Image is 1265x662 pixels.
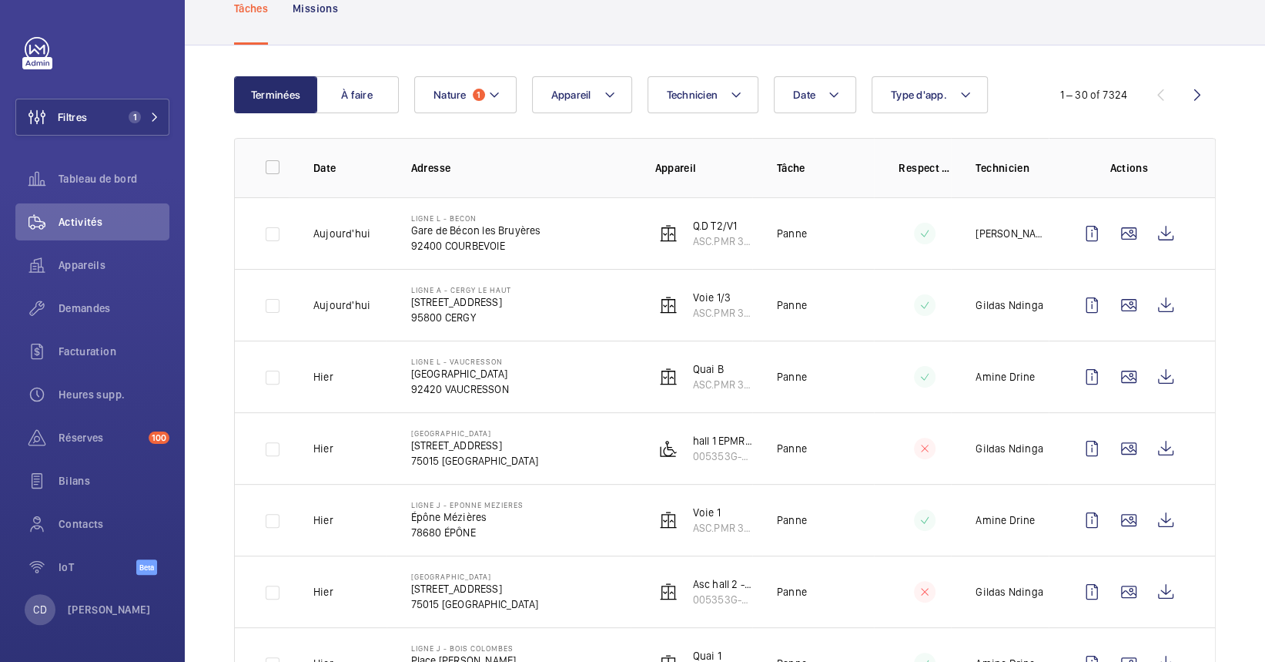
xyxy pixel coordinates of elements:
[15,99,169,136] button: Filtres1
[234,1,268,16] p: Tâches
[693,218,752,234] p: Q.D T2/V1
[293,1,338,16] p: Missions
[693,449,752,464] p: 005353G-H-2-18-0-33
[59,301,169,316] span: Demandes
[411,596,538,612] p: 75015 [GEOGRAPHIC_DATA]
[411,160,631,176] p: Adresse
[693,576,752,592] p: Asc hall 2 - quai 18-19
[149,432,169,444] span: 100
[693,361,752,377] p: Quai B
[59,387,169,402] span: Heures supp.
[659,224,678,243] img: elevator.svg
[411,213,541,223] p: Ligne L - BECON
[793,89,815,101] span: Date
[411,453,538,469] p: 75015 [GEOGRAPHIC_DATA]
[551,89,591,101] span: Appareil
[59,171,169,187] span: Tableau de bord
[411,500,524,509] p: LIGNE J - EPONNE MEZIERES
[313,297,370,313] p: Aujourd'hui
[59,214,169,230] span: Activités
[976,160,1049,176] p: Technicien
[136,560,157,575] span: Beta
[777,584,807,600] p: Panne
[59,516,169,532] span: Contacts
[33,602,46,617] p: CD
[411,238,541,254] p: 92400 COURBEVOIE
[433,89,467,101] span: Nature
[693,290,752,305] p: Voie 1/3
[667,89,718,101] span: Technicien
[411,572,538,581] p: [GEOGRAPHIC_DATA]
[59,560,136,575] span: IoT
[655,160,752,176] p: Appareil
[976,297,1042,313] p: Gildas Ndinga
[777,441,807,456] p: Panne
[976,369,1035,385] p: Amine Drine
[891,89,947,101] span: Type d'app.
[411,357,509,366] p: Ligne L - VAUCRESSON
[313,441,333,456] p: Hier
[872,76,988,113] button: Type d'app.
[659,439,678,458] img: platform_lift.svg
[693,433,752,449] p: hall 1 EPMR métro gauche (PE-Y-1)
[693,520,752,536] p: ASC.PMR 3592
[976,512,1035,528] p: Amine Drine
[693,505,752,520] p: Voie 1
[313,584,333,600] p: Hier
[411,428,538,438] p: [GEOGRAPHIC_DATA]
[414,76,517,113] button: Nature1
[313,512,333,528] p: Hier
[693,592,752,607] p: 005353G-A-2-95-0-07
[313,160,387,176] p: Date
[313,226,370,241] p: Aujourd'hui
[777,297,807,313] p: Panne
[411,366,509,381] p: [GEOGRAPHIC_DATA]
[411,509,524,525] p: Épône Mézières
[774,76,856,113] button: Date
[777,160,874,176] p: Tâche
[411,581,538,596] p: [STREET_ADDRESS]
[58,109,87,125] span: Filtres
[693,305,752,321] p: ASC.PMR 3046
[59,344,169,359] span: Facturation
[659,511,678,529] img: elevator.svg
[59,430,142,445] span: Réserves
[411,294,511,310] p: [STREET_ADDRESS]
[777,369,807,385] p: Panne
[1073,160,1184,176] p: Actions
[411,285,511,294] p: Ligne A - CERGY LE HAUT
[659,368,678,386] img: elevator.svg
[411,381,509,397] p: 92420 VAUCRESSON
[976,226,1049,241] p: [PERSON_NAME]
[899,160,951,176] p: Respect délai
[693,377,752,392] p: ASC.PMR 3087
[411,223,541,238] p: Gare de Bécon les Bruyères
[411,525,524,540] p: 78680 ÉPÔNE
[693,234,752,249] p: ASC.PMR 3025
[777,226,807,241] p: Panne
[976,584,1042,600] p: Gildas Ndinga
[316,76,399,113] button: À faire
[129,111,141,123] span: 1
[59,257,169,273] span: Appareils
[659,296,678,314] img: elevator.svg
[1059,87,1127,102] div: 1 – 30 of 7324
[532,76,632,113] button: Appareil
[976,441,1042,456] p: Gildas Ndinga
[411,644,521,653] p: Ligne J - BOIS COLOMBES
[473,89,485,101] span: 1
[659,583,678,601] img: elevator.svg
[234,76,317,113] button: Terminées
[59,473,169,489] span: Bilans
[68,602,151,617] p: [PERSON_NAME]
[411,438,538,453] p: [STREET_ADDRESS]
[777,512,807,528] p: Panne
[648,76,759,113] button: Technicien
[411,310,511,325] p: 95800 CERGY
[313,369,333,385] p: Hier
